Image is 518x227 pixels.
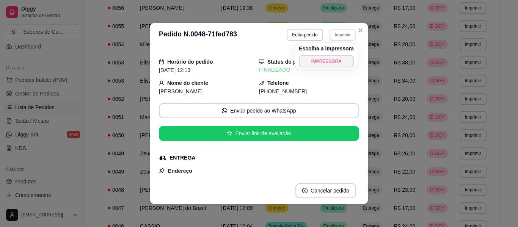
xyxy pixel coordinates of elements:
span: phone [259,80,264,86]
button: Imprimir [330,29,356,41]
button: whats-appEnviar pedido ao WhatsApp [159,103,359,118]
button: close-circleCancelar pedido [295,183,356,198]
strong: Status do pedido [267,59,311,65]
h4: Escolha a impressora [299,45,354,52]
strong: Telefone [267,80,289,86]
div: FINALIZADO [259,66,359,74]
span: calendar [159,59,164,64]
strong: Horário do pedido [167,59,213,65]
span: user [159,80,164,86]
span: close-circle [302,188,308,193]
span: whats-app [222,108,227,113]
button: Editarpedido [287,29,323,41]
button: IMPRESSORA [299,55,354,67]
span: [DATE] 12:13 [159,67,190,73]
button: Close [355,24,367,36]
span: [PHONE_NUMBER] [259,88,307,94]
div: ENTREGA [170,154,195,162]
span: star [227,131,232,136]
button: starEnviar link de avaliação [159,126,359,141]
span: pushpin [159,168,165,174]
span: desktop [259,59,264,64]
strong: Endereço [168,168,192,174]
strong: Nome do cliente [167,80,208,86]
h3: Pedido N. 0048-71fed783 [159,29,237,41]
span: [PERSON_NAME] [159,88,202,94]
